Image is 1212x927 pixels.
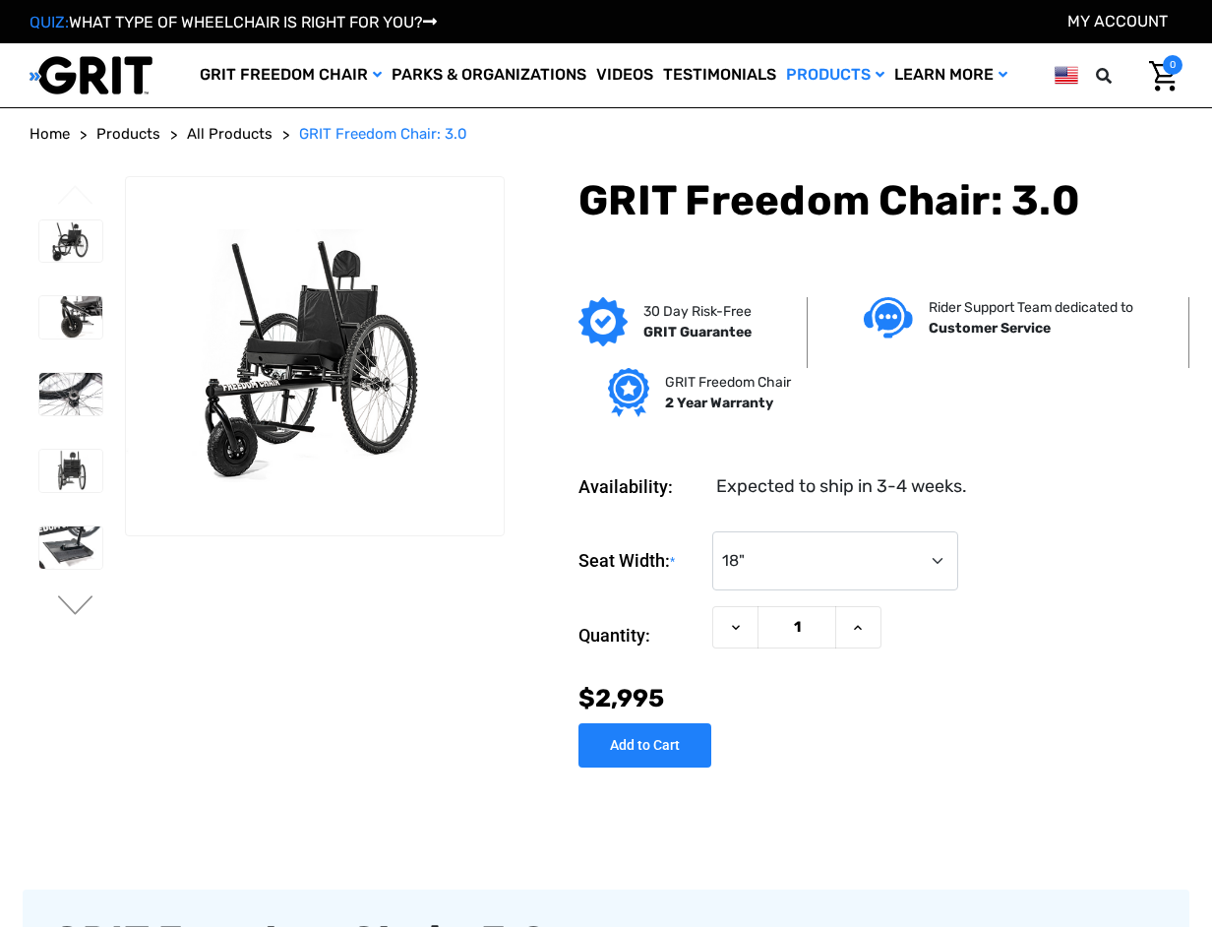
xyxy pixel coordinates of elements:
[39,220,102,263] img: GRIT Freedom Chair: 3.0
[30,125,70,143] span: Home
[1067,12,1168,31] a: Account
[643,301,752,322] p: 30 Day Risk-Free
[187,123,273,146] a: All Products
[39,373,102,415] img: GRIT Freedom Chair: 3.0
[578,531,702,591] label: Seat Width:
[1055,63,1078,88] img: us.png
[929,297,1133,318] p: Rider Support Team dedicated to
[591,43,658,107] a: Videos
[578,176,1182,225] h1: GRIT Freedom Chair: 3.0
[1105,55,1134,96] input: Search
[658,43,781,107] a: Testimonials
[864,297,913,338] img: Customer service
[55,185,96,209] button: Go to slide 3 of 3
[39,526,102,569] img: GRIT Freedom Chair: 3.0
[665,395,773,411] strong: 2 Year Warranty
[39,296,102,339] img: GRIT Freedom Chair: 3.0
[387,43,591,107] a: Parks & Organizations
[30,55,152,95] img: GRIT All-Terrain Wheelchair and Mobility Equipment
[1149,61,1178,92] img: Cart
[299,123,467,146] a: GRIT Freedom Chair: 3.0
[889,43,1012,107] a: Learn More
[1134,55,1182,96] a: Cart with 0 items
[578,684,664,712] span: $2,995
[578,723,711,768] input: Add to Cart
[96,123,160,146] a: Products
[55,595,96,619] button: Go to slide 2 of 3
[578,606,702,665] label: Quantity:
[30,13,437,31] a: QUIZ:WHAT TYPE OF WHEELCHAIR IS RIGHT FOR YOU?
[299,125,467,143] span: GRIT Freedom Chair: 3.0
[96,125,160,143] span: Products
[716,473,967,500] dd: Expected to ship in 3-4 weeks.
[30,123,70,146] a: Home
[643,324,752,340] strong: GRIT Guarantee
[608,368,648,417] img: Grit freedom
[187,125,273,143] span: All Products
[30,13,69,31] span: QUIZ:
[126,229,505,482] img: GRIT Freedom Chair: 3.0
[195,43,387,107] a: GRIT Freedom Chair
[578,297,628,346] img: GRIT Guarantee
[39,450,102,492] img: GRIT Freedom Chair: 3.0
[929,320,1051,337] strong: Customer Service
[1163,55,1182,75] span: 0
[578,473,702,500] dt: Availability:
[30,123,1182,146] nav: Breadcrumb
[781,43,889,107] a: Products
[665,372,791,393] p: GRIT Freedom Chair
